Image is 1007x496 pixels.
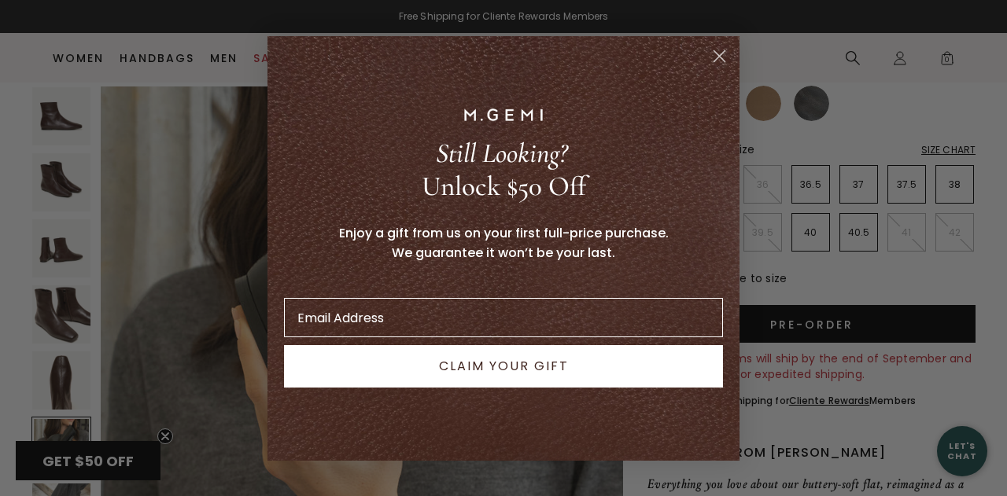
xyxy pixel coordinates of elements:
[284,345,723,388] button: CLAIM YOUR GIFT
[464,108,543,121] img: M.GEMI
[422,170,586,203] span: Unlock $50 Off
[284,298,723,337] input: Email Address
[706,42,733,70] button: Close dialog
[436,137,567,170] span: Still Looking?
[339,224,669,262] span: Enjoy a gift from us on your first full-price purchase. We guarantee it won’t be your last.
